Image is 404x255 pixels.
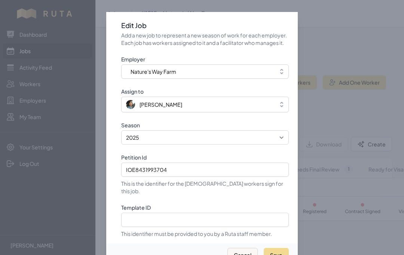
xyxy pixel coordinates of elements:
button: Nature's Way Farm [121,64,289,79]
label: Assign to [121,88,289,95]
button: [PERSON_NAME] [121,97,289,112]
label: Template ID [121,204,289,211]
span: Nature's Way Farm [131,68,176,75]
label: Petition Id [121,154,289,161]
p: This is the identifier for the [DEMOGRAPHIC_DATA] workers sign for this job. [121,180,289,195]
p: Add a new job to represent a new season of work for each employer. Each job has workers assigned ... [121,31,289,46]
p: This identifier must be provided to you by a Ruta staff member. [121,230,289,237]
h3: Edit Job [121,21,289,30]
label: Employer [121,55,289,63]
label: Season [121,121,289,129]
span: [PERSON_NAME] [140,101,182,108]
